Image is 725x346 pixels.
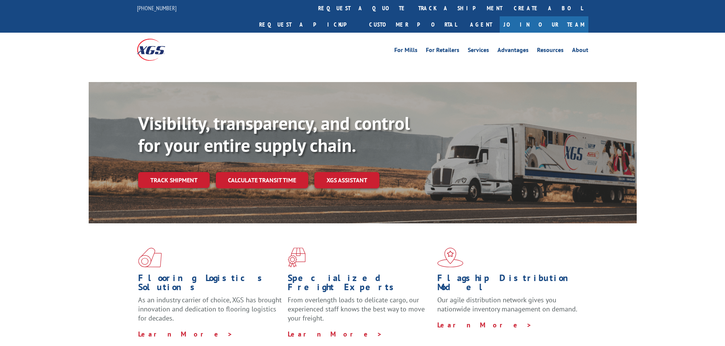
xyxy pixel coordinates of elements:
[437,273,581,295] h1: Flagship Distribution Model
[138,111,410,157] b: Visibility, transparency, and control for your entire supply chain.
[288,295,432,329] p: From overlength loads to delicate cargo, our experienced staff knows the best way to move your fr...
[462,16,500,33] a: Agent
[572,47,588,55] a: About
[253,16,363,33] a: Request a pickup
[138,273,282,295] h1: Flooring Logistics Solutions
[394,47,417,55] a: For Mills
[138,248,162,267] img: xgs-icon-total-supply-chain-intelligence-red
[288,273,432,295] h1: Specialized Freight Experts
[426,47,459,55] a: For Retailers
[437,248,464,267] img: xgs-icon-flagship-distribution-model-red
[216,172,308,188] a: Calculate transit time
[537,47,564,55] a: Resources
[497,47,529,55] a: Advantages
[363,16,462,33] a: Customer Portal
[137,4,177,12] a: [PHONE_NUMBER]
[288,248,306,267] img: xgs-icon-focused-on-flooring-red
[288,330,382,338] a: Learn More >
[437,295,577,313] span: Our agile distribution network gives you nationwide inventory management on demand.
[500,16,588,33] a: Join Our Team
[437,321,532,329] a: Learn More >
[314,172,379,188] a: XGS ASSISTANT
[138,330,233,338] a: Learn More >
[138,172,210,188] a: Track shipment
[138,295,282,322] span: As an industry carrier of choice, XGS has brought innovation and dedication to flooring logistics...
[468,47,489,55] a: Services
